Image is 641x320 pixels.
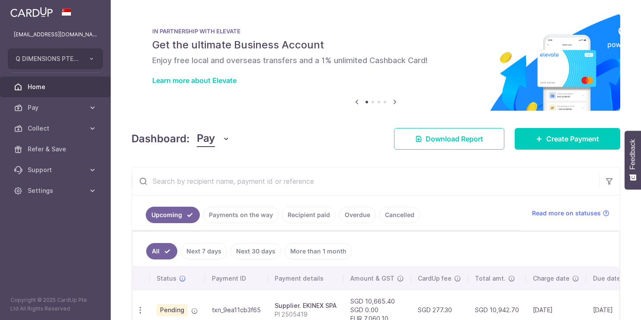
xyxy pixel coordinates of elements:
[275,301,337,310] div: Supplier. EKINEX SPA
[593,274,621,283] span: Due date
[28,186,85,195] span: Settings
[131,14,620,111] img: Renovation banner
[16,54,80,63] span: Q DIMENSIONS PTE. LTD.
[197,131,230,147] button: Pay
[629,139,637,170] span: Feedback
[152,38,599,52] h5: Get the ultimate Business Account
[231,243,281,259] a: Next 30 days
[532,209,609,218] a: Read more on statuses
[14,30,97,39] p: [EMAIL_ADDRESS][DOMAIN_NAME]
[28,124,85,133] span: Collect
[205,267,268,290] th: Payment ID
[132,167,599,195] input: Search by recipient name, payment id or reference
[181,243,227,259] a: Next 7 days
[475,274,506,283] span: Total amt.
[10,7,53,17] img: CardUp
[157,304,188,316] span: Pending
[350,274,394,283] span: Amount & GST
[379,207,420,223] a: Cancelled
[152,28,599,35] p: IN PARTNERSHIP WITH ELEVATE
[625,131,641,189] button: Feedback - Show survey
[533,274,570,283] span: Charge date
[394,128,504,150] a: Download Report
[282,207,336,223] a: Recipient paid
[418,274,452,283] span: CardUp fee
[275,310,337,319] p: PI 2505419
[197,131,215,147] span: Pay
[8,48,103,69] button: Q DIMENSIONS PTE. LTD.
[28,145,85,154] span: Refer & Save
[146,207,200,223] a: Upcoming
[515,128,620,150] a: Create Payment
[532,209,601,218] span: Read more on statuses
[152,55,599,66] h6: Enjoy free local and overseas transfers and a 1% unlimited Cashback Card!
[131,131,190,147] h4: Dashboard:
[146,243,177,259] a: All
[546,134,599,144] span: Create Payment
[285,243,352,259] a: More than 1 month
[28,166,85,174] span: Support
[28,83,85,91] span: Home
[157,274,176,283] span: Status
[426,134,483,144] span: Download Report
[152,76,237,85] a: Learn more about Elevate
[339,207,376,223] a: Overdue
[28,103,85,112] span: Pay
[203,207,279,223] a: Payments on the way
[268,267,343,290] th: Payment details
